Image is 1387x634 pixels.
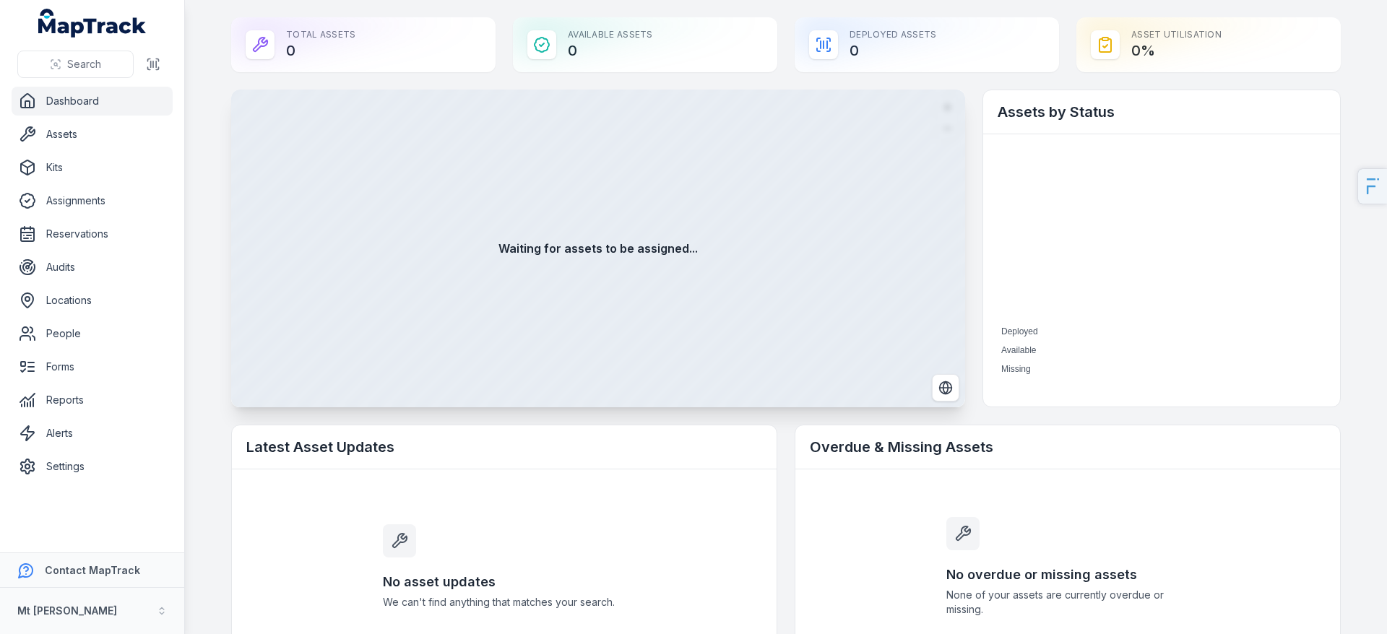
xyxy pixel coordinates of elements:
[12,87,173,116] a: Dashboard
[12,286,173,315] a: Locations
[12,120,173,149] a: Assets
[12,153,173,182] a: Kits
[810,437,1326,457] h2: Overdue & Missing Assets
[12,186,173,215] a: Assignments
[17,51,134,78] button: Search
[1001,345,1036,355] span: Available
[12,452,173,481] a: Settings
[946,565,1189,585] h3: No overdue or missing assets
[498,240,698,257] strong: Waiting for assets to be assigned...
[12,319,173,348] a: People
[67,57,101,71] span: Search
[946,588,1189,617] span: None of your assets are currently overdue or missing.
[45,564,140,576] strong: Contact MapTrack
[12,220,173,248] a: Reservations
[383,572,626,592] h3: No asset updates
[38,9,147,38] a: MapTrack
[17,604,117,617] strong: Mt [PERSON_NAME]
[998,102,1326,122] h2: Assets by Status
[246,437,762,457] h2: Latest Asset Updates
[12,419,173,448] a: Alerts
[383,595,626,609] span: We can't find anything that matches your search.
[1001,326,1038,336] span: Deployed
[932,374,959,401] button: Switch to Satellite View
[1001,364,1031,374] span: Missing
[12,352,173,381] a: Forms
[12,386,173,414] a: Reports
[12,253,173,282] a: Audits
